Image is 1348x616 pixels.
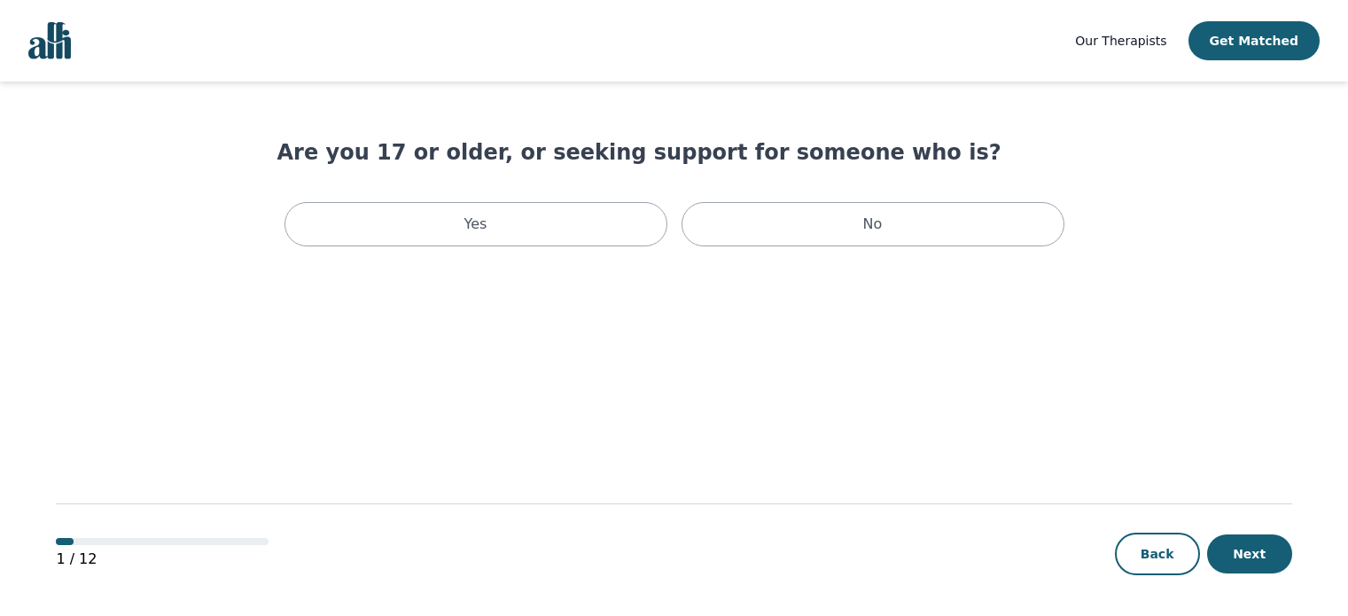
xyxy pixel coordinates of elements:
[28,22,71,59] img: alli logo
[1075,30,1166,51] a: Our Therapists
[1075,34,1166,48] span: Our Therapists
[1115,533,1200,575] button: Back
[1207,534,1292,573] button: Next
[1188,21,1320,60] button: Get Matched
[277,138,1071,167] h1: Are you 17 or older, or seeking support for someone who is?
[464,214,487,235] p: Yes
[56,549,269,570] p: 1 / 12
[863,214,883,235] p: No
